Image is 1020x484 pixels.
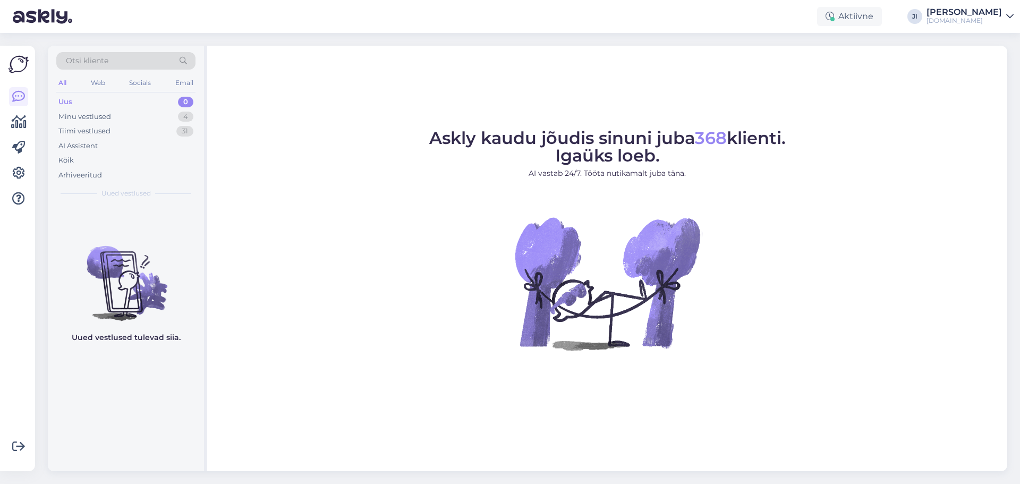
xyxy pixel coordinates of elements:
[926,8,1002,16] div: [PERSON_NAME]
[58,155,74,166] div: Kõik
[907,9,922,24] div: JI
[8,54,29,74] img: Askly Logo
[817,7,882,26] div: Aktiivne
[58,141,98,151] div: AI Assistent
[178,97,193,107] div: 0
[48,227,204,322] img: No chats
[512,188,703,379] img: No Chat active
[173,76,195,90] div: Email
[429,168,786,179] p: AI vastab 24/7. Tööta nutikamalt juba täna.
[58,112,111,122] div: Minu vestlused
[926,8,1014,25] a: [PERSON_NAME][DOMAIN_NAME]
[178,112,193,122] div: 4
[429,128,786,166] span: Askly kaudu jõudis sinuni juba klienti. Igaüks loeb.
[58,97,72,107] div: Uus
[56,76,69,90] div: All
[58,126,110,137] div: Tiimi vestlused
[58,170,102,181] div: Arhiveeritud
[127,76,153,90] div: Socials
[72,332,181,343] p: Uued vestlused tulevad siia.
[89,76,107,90] div: Web
[176,126,193,137] div: 31
[66,55,108,66] span: Otsi kliente
[101,189,151,198] span: Uued vestlused
[926,16,1002,25] div: [DOMAIN_NAME]
[695,128,727,148] span: 368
